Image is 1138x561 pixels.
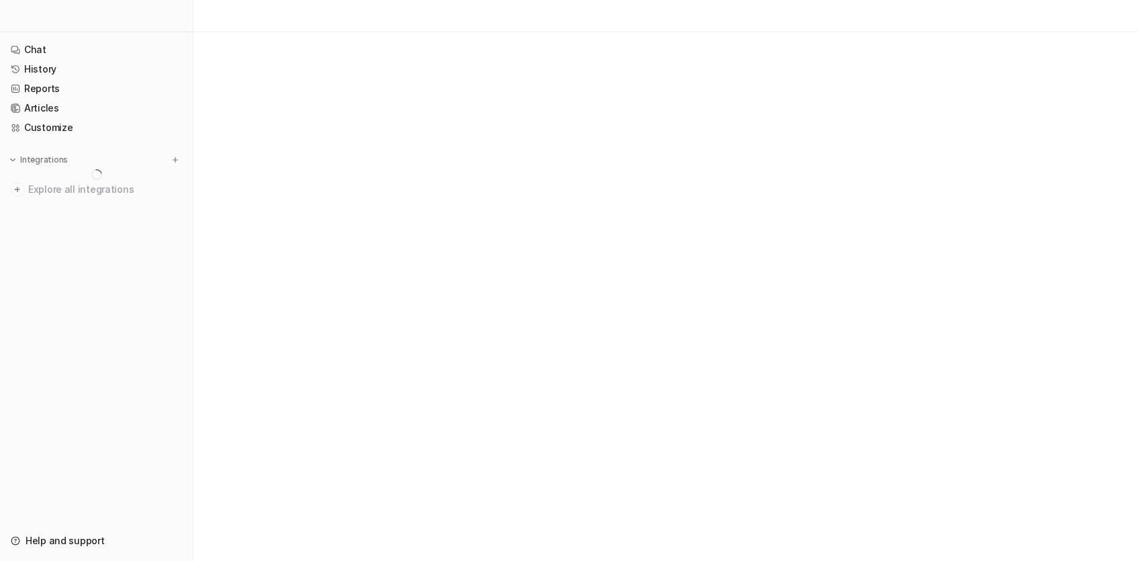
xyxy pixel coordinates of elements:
span: Explore all integrations [28,179,182,200]
a: Reports [5,79,187,98]
p: Integrations [20,155,68,165]
a: Help and support [5,531,187,550]
button: Integrations [5,153,72,167]
a: Customize [5,118,187,137]
a: History [5,60,187,79]
img: menu_add.svg [171,155,180,165]
a: Articles [5,99,187,118]
a: Chat [5,40,187,59]
a: Explore all integrations [5,180,187,199]
img: expand menu [8,155,17,165]
img: explore all integrations [11,183,24,196]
